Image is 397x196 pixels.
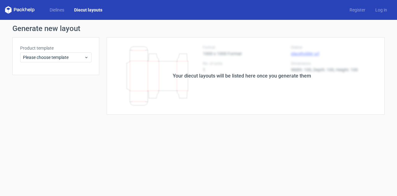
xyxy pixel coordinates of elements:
[12,25,385,32] h1: Generate new layout
[345,7,370,13] a: Register
[23,54,84,60] span: Please choose template
[20,45,91,51] label: Product template
[45,7,69,13] a: Dielines
[370,7,392,13] a: Log in
[173,72,311,80] div: Your diecut layouts will be listed here once you generate them
[69,7,107,13] a: Diecut layouts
